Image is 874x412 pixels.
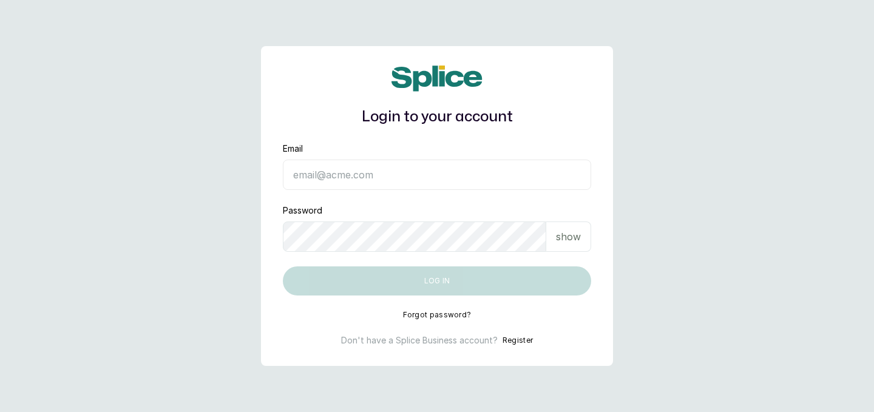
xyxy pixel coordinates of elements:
[503,334,533,346] button: Register
[283,204,322,217] label: Password
[556,229,581,244] p: show
[283,106,591,128] h1: Login to your account
[283,266,591,295] button: Log in
[283,160,591,190] input: email@acme.com
[341,334,498,346] p: Don't have a Splice Business account?
[283,143,303,155] label: Email
[403,310,472,320] button: Forgot password?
